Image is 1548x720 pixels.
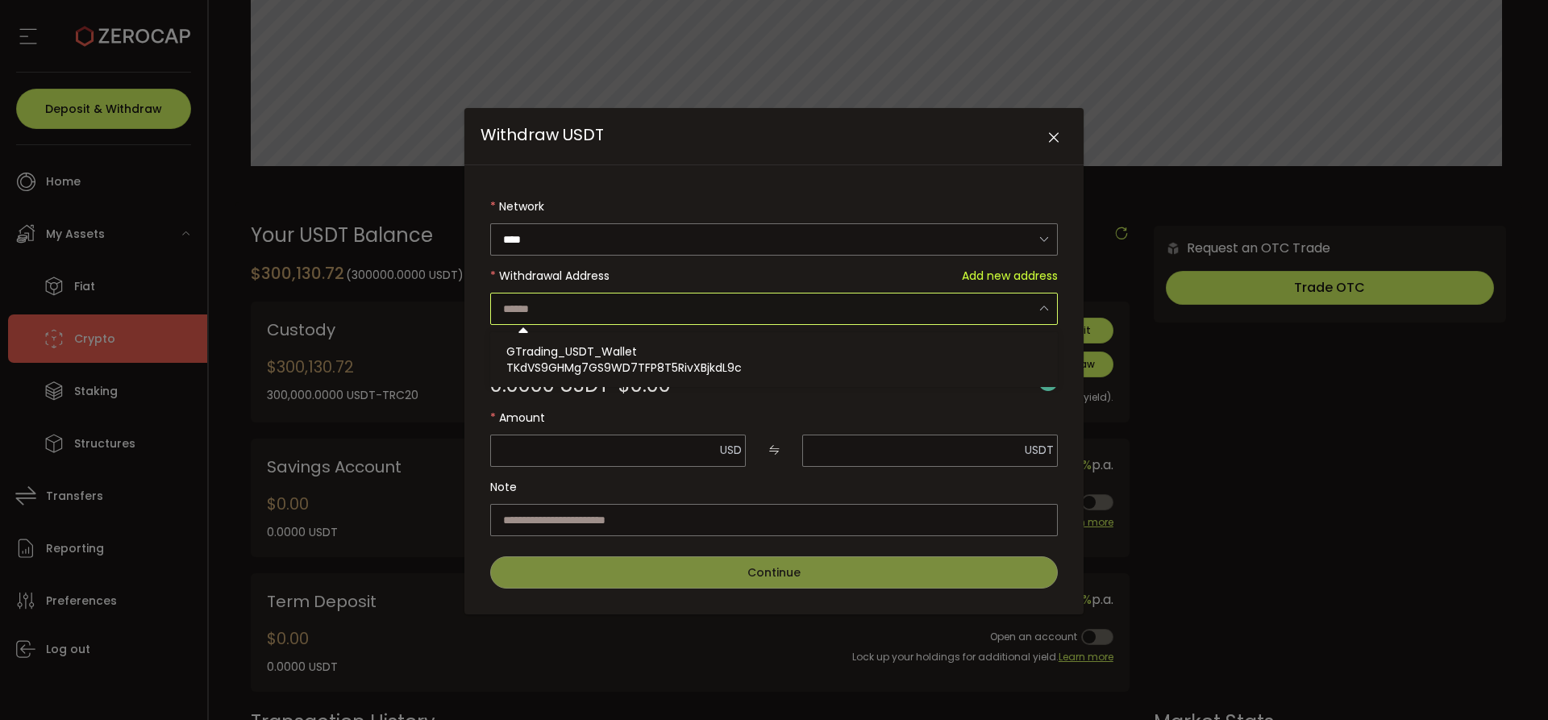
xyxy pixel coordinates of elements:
[1025,442,1054,458] span: USDT
[499,268,610,284] span: Withdrawal Address
[490,376,671,395] div: ~
[490,556,1058,589] button: Continue
[618,376,671,395] span: $0.00
[490,376,609,395] span: 0.0000 USDT
[720,442,742,458] span: USD
[490,402,1058,434] label: Amount
[1467,643,1548,720] iframe: Chat Widget
[506,360,742,376] span: TKdVS9GHMg7GS9WD7TFP8T5RivXBjkdL9c
[464,108,1084,614] div: Withdraw USDT
[962,260,1058,292] span: Add new address
[747,564,801,581] span: Continue
[506,343,637,360] span: GTrading_USDT_Wallet
[490,471,1058,503] label: Note
[490,190,1058,223] label: Network
[1039,124,1067,152] button: Close
[481,123,604,146] span: Withdraw USDT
